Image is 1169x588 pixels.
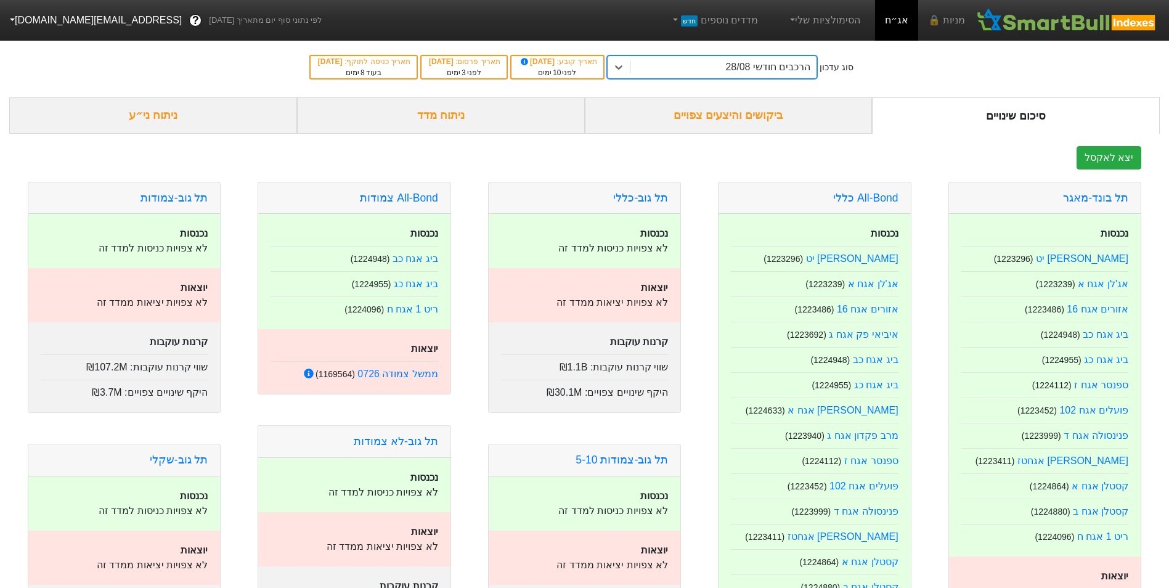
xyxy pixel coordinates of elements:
a: All-Bond כללי [833,192,898,204]
span: 10 [553,68,561,77]
strong: נכנסות [871,228,898,239]
a: אזורים אגח 16 [837,304,898,314]
button: יצא לאקסל [1077,146,1141,169]
small: ( 1223999 ) [791,507,831,517]
div: היקף שינויים צפויים : [501,380,668,400]
span: חדש [681,15,698,27]
p: לא צפויות כניסות למדד זה [501,241,668,256]
span: ₪30.1M [547,387,582,398]
span: 3 [462,68,466,77]
small: ( 1224112 ) [802,456,841,466]
a: תל גוב-צמודות [141,192,208,204]
small: ( 1223239 ) [805,279,845,289]
div: הרכבים חודשי 28/08 [725,60,810,75]
p: לא צפויות כניסות למדד זה [271,485,438,500]
small: ( 1223296 ) [994,254,1033,264]
strong: נכנסות [640,228,668,239]
small: ( 1224955 ) [1042,355,1081,365]
a: [PERSON_NAME] יט [1036,253,1128,264]
small: ( 1223692 ) [787,330,826,340]
small: ( 1223239 ) [1036,279,1075,289]
small: ( 1223411 ) [745,532,784,542]
small: ( 1224864 ) [1030,481,1069,491]
a: אג'לן אגח א [1078,279,1128,289]
p: לא צפויות יציאות ממדד זה [41,558,208,573]
div: היקף שינויים צפויים : [41,380,208,400]
a: אזורים אגח 16 [1067,304,1128,314]
a: ריט 1 אגח ח [1077,531,1128,542]
a: תל גוב-לא צמודות [354,435,438,447]
a: תל גוב-שקלי [150,454,208,466]
div: ניתוח מדד [297,97,585,134]
a: ביג אגח כג [854,380,898,390]
div: שווי קרנות עוקבות : [501,354,668,375]
a: קסטלן אגח א [1072,481,1128,491]
div: לפני ימים [428,67,500,78]
a: All-Bond צמודות [360,192,438,204]
a: [PERSON_NAME] אגח א [788,405,898,415]
strong: נכנסות [410,228,438,239]
small: ( 1223296 ) [764,254,803,264]
small: ( 1224112 ) [1032,380,1072,390]
strong: יוצאות [181,545,208,555]
strong: נכנסות [180,228,208,239]
small: ( 1224955 ) [352,279,391,289]
a: פנינסולה אגח ד [1064,430,1128,441]
a: פנינסולה אגח ד [834,506,898,517]
strong: יוצאות [1101,571,1128,581]
span: לפי נתוני סוף יום מתאריך [DATE] [209,14,322,27]
strong: נכנסות [640,491,668,501]
div: תאריך קובע : [518,56,597,67]
img: SmartBull [975,8,1159,33]
strong: קרנות עוקבות [610,337,668,347]
p: לא צפויות כניסות למדד זה [501,504,668,518]
small: ( 1223452 ) [788,481,827,491]
small: ( 1224955 ) [812,380,851,390]
div: סוג עדכון [820,61,853,74]
p: לא צפויות יציאות ממדד זה [41,295,208,310]
div: ניתוח ני״ע [9,97,297,134]
a: פועלים אגח 102 [829,481,898,491]
a: ביג אגח כב [393,253,438,264]
small: ( 1169564 ) [316,369,355,379]
span: [DATE] [519,57,557,66]
span: ₪1.1B [560,362,588,372]
small: ( 1224948 ) [810,355,850,365]
a: ביג אגח כב [1083,329,1128,340]
div: ביקושים והיצעים צפויים [585,97,873,134]
small: ( 1224880 ) [1031,507,1070,517]
strong: נכנסות [1101,228,1128,239]
a: תל גוב-צמודות 5-10 [576,454,668,466]
small: ( 1223486 ) [1025,304,1064,314]
div: סיכום שינויים [872,97,1160,134]
a: מרב פקדון אגח ג [827,430,898,441]
div: שווי קרנות עוקבות : [41,354,208,375]
a: ביג אגח כב [853,354,898,365]
small: ( 1223999 ) [1022,431,1061,441]
a: ביג אגח כג [394,279,438,289]
a: תל בונד-מאגר [1063,192,1128,204]
small: ( 1224864 ) [799,557,839,567]
small: ( 1223486 ) [795,304,834,314]
small: ( 1223940 ) [785,431,825,441]
span: [DATE] [318,57,344,66]
p: לא צפויות כניסות למדד זה [41,504,208,518]
div: בעוד ימים [317,67,410,78]
a: הסימולציות שלי [783,8,865,33]
a: תל גוב-כללי [613,192,668,204]
small: ( 1223452 ) [1017,406,1057,415]
a: ריט 1 אגח ח [387,304,438,314]
small: ( 1224096 ) [344,304,384,314]
strong: יוצאות [411,343,438,354]
strong: יוצאות [641,545,668,555]
p: לא צפויות יציאות ממדד זה [501,558,668,573]
span: ₪107.2M [86,362,127,372]
small: ( 1223411 ) [976,456,1015,466]
span: ? [192,12,199,29]
span: [DATE] [429,57,455,66]
small: ( 1224633 ) [746,406,785,415]
strong: יוצאות [641,282,668,293]
a: ספנסר אגח ז [1074,380,1128,390]
a: מדדים נוספיםחדש [665,8,763,33]
p: לא צפויות יציאות ממדד זה [271,539,438,554]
